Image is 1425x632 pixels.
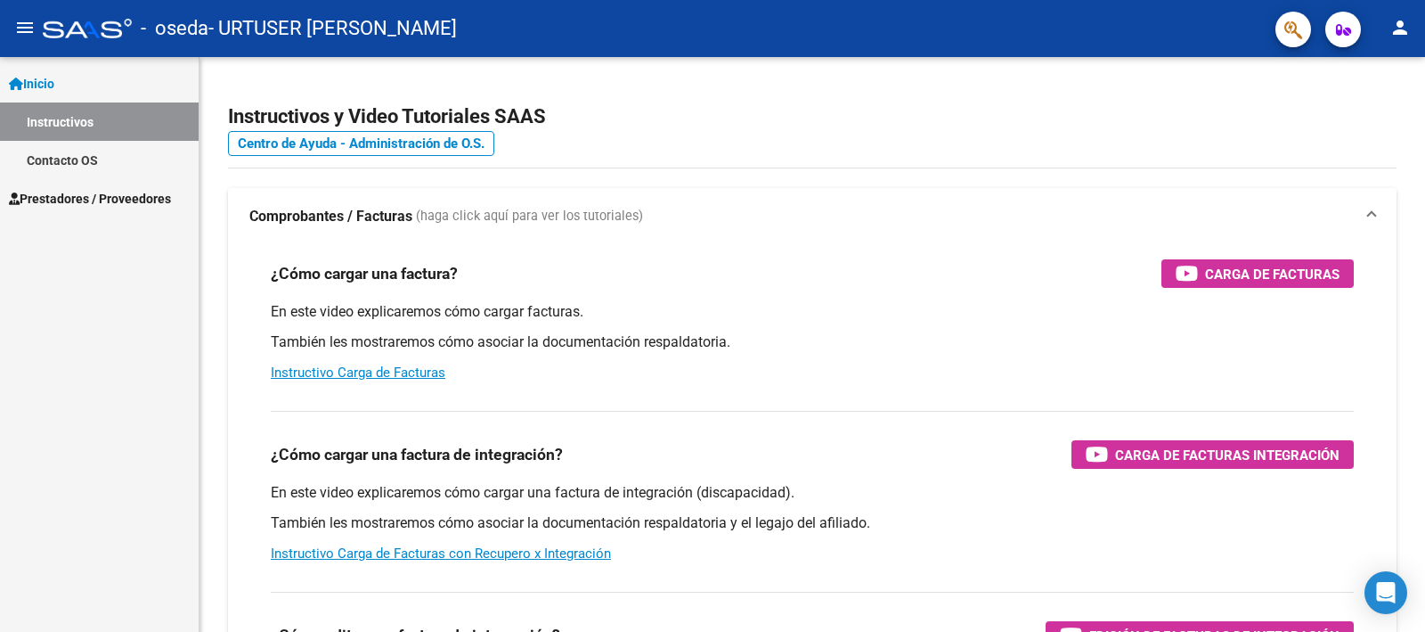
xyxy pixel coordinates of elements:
mat-expansion-panel-header: Comprobantes / Facturas (haga click aquí para ver los tutoriales) [228,188,1396,245]
span: Carga de Facturas [1205,263,1339,285]
p: En este video explicaremos cómo cargar una factura de integración (discapacidad). [271,483,1354,503]
span: - URTUSER [PERSON_NAME] [208,9,457,48]
p: En este video explicaremos cómo cargar facturas. [271,302,1354,322]
strong: Comprobantes / Facturas [249,207,412,226]
a: Centro de Ayuda - Administración de O.S. [228,131,494,156]
mat-icon: menu [14,17,36,38]
span: Carga de Facturas Integración [1115,444,1339,466]
a: Instructivo Carga de Facturas [271,365,445,381]
button: Carga de Facturas [1161,259,1354,288]
h3: ¿Cómo cargar una factura de integración? [271,442,563,467]
p: También les mostraremos cómo asociar la documentación respaldatoria y el legajo del afiliado. [271,513,1354,533]
mat-icon: person [1389,17,1411,38]
span: - oseda [141,9,208,48]
button: Carga de Facturas Integración [1071,440,1354,469]
p: También les mostraremos cómo asociar la documentación respaldatoria. [271,332,1354,352]
span: Inicio [9,74,54,94]
span: Prestadores / Proveedores [9,189,171,209]
h2: Instructivos y Video Tutoriales SAAS [228,100,1396,134]
h3: ¿Cómo cargar una factura? [271,261,458,286]
a: Instructivo Carga de Facturas con Recupero x Integración [271,546,611,562]
span: (haga click aquí para ver los tutoriales) [416,207,643,226]
div: Open Intercom Messenger [1364,571,1407,614]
